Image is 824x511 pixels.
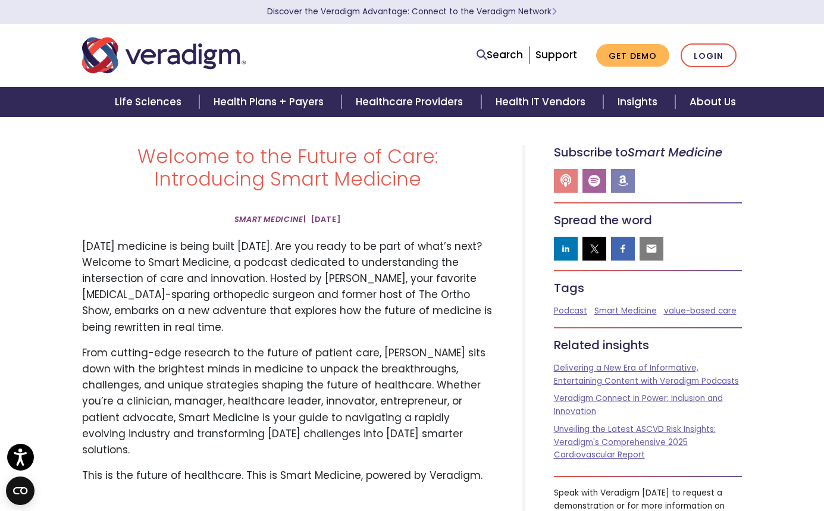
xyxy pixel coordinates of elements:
[234,214,303,224] em: Smart Medicine
[554,145,742,159] h5: Subscribe to
[82,36,246,75] img: Veradigm logo
[603,87,675,117] a: Insights
[554,169,578,193] a: Smart Medicine Apple Podcast
[82,468,494,484] p: This is the future of healthcare. This is Smart Medicine, powered by Veradigm.
[554,281,742,295] h5: Tags
[554,393,723,417] a: Veradigm Connect in Power: Inclusion and Innovation
[596,44,669,67] a: Get Demo
[681,43,737,68] a: Login
[588,243,600,255] img: twitter sharing button
[481,87,603,117] a: Health IT Vendors
[267,6,557,17] a: Discover the Veradigm Advantage: Connect to the Veradigm NetworkLearn More
[617,243,629,255] img: facebook sharing button
[199,87,341,117] a: Health Plans + Payers
[554,424,716,461] a: Unveiling the Latest ASCVD Risk Insights: Veradigm's Comprehensive 2025 Cardiovascular Report
[554,213,742,227] h5: Spread the word
[82,145,494,191] h1: Welcome to the Future of Care: Introducing Smart Medicine
[477,47,523,63] a: Search
[341,87,481,117] a: Healthcare Providers
[535,48,577,62] a: Support
[554,362,739,387] a: Delivering a New Era of Informative, Entertaining Content with Veradigm Podcasts
[554,338,742,352] h5: Related insights
[552,6,557,17] span: Learn More
[101,87,199,117] a: Life Sciences
[6,476,35,505] button: Open CMP widget
[628,144,722,161] em: Smart Medicine
[82,345,494,458] p: From cutting-edge research to the future of patient care, [PERSON_NAME] sits down with the bright...
[646,243,657,255] img: email sharing button
[560,243,572,255] img: linkedin sharing button
[82,239,494,336] p: [DATE] medicine is being built [DATE]. Are you ready to be part of what’s next? Welcome to Smart ...
[582,169,606,193] a: Smart Medicine Spotify Podcast
[611,169,635,193] a: Smart Medicine Android Podcast
[554,305,587,316] a: Podcast
[664,305,737,316] a: value-based care
[594,305,657,316] a: Smart Medicine
[675,87,750,117] a: About Us
[234,210,341,229] span: | [DATE]
[596,437,810,497] iframe: Drift Chat Widget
